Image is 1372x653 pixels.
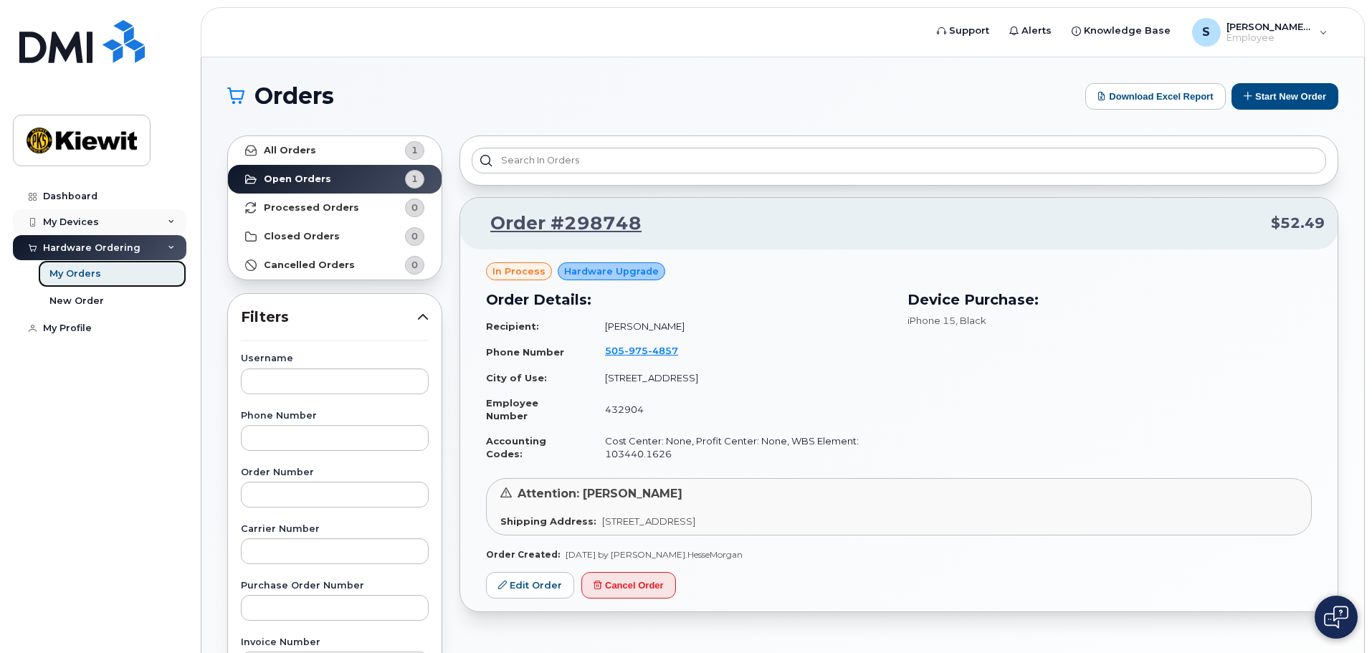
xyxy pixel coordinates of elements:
[486,572,574,599] a: Edit Order
[592,429,890,467] td: Cost Center: None, Profit Center: None, WBS Element: 103440.1626
[605,345,678,356] span: 505
[486,289,890,310] h3: Order Details:
[907,315,956,326] span: iPhone 15
[228,136,442,165] a: All Orders1
[473,211,642,237] a: Order #298748
[1232,83,1338,110] button: Start New Order
[264,259,355,271] strong: Cancelled Orders
[411,229,418,243] span: 0
[486,346,564,358] strong: Phone Number
[624,345,648,356] span: 975
[648,345,678,356] span: 4857
[486,549,560,560] strong: Order Created:
[1271,213,1325,234] span: $52.49
[1085,83,1226,110] button: Download Excel Report
[241,638,429,647] label: Invoice Number
[602,515,695,527] span: [STREET_ADDRESS]
[486,397,538,422] strong: Employee Number
[241,411,429,421] label: Phone Number
[228,165,442,194] a: Open Orders1
[411,143,418,157] span: 1
[241,581,429,591] label: Purchase Order Number
[500,515,596,527] strong: Shipping Address:
[228,194,442,222] a: Processed Orders0
[241,525,429,534] label: Carrier Number
[241,307,417,328] span: Filters
[264,145,316,156] strong: All Orders
[956,315,986,326] span: , Black
[472,148,1326,173] input: Search in orders
[411,172,418,186] span: 1
[581,572,676,599] button: Cancel Order
[1324,606,1348,629] img: Open chat
[411,201,418,214] span: 0
[264,173,331,185] strong: Open Orders
[241,468,429,477] label: Order Number
[605,345,695,356] a: 5059754857
[592,314,890,339] td: [PERSON_NAME]
[518,487,682,500] span: Attention: [PERSON_NAME]
[228,222,442,251] a: Closed Orders0
[486,320,539,332] strong: Recipient:
[907,289,1312,310] h3: Device Purchase:
[592,366,890,391] td: [STREET_ADDRESS]
[486,372,547,383] strong: City of Use:
[411,258,418,272] span: 0
[264,202,359,214] strong: Processed Orders
[566,549,743,560] span: [DATE] by [PERSON_NAME].HesseMorgan
[228,251,442,280] a: Cancelled Orders0
[264,231,340,242] strong: Closed Orders
[564,264,659,278] span: Hardware Upgrade
[592,391,890,429] td: 432904
[241,354,429,363] label: Username
[254,85,334,107] span: Orders
[492,264,546,278] span: in process
[486,435,546,460] strong: Accounting Codes:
